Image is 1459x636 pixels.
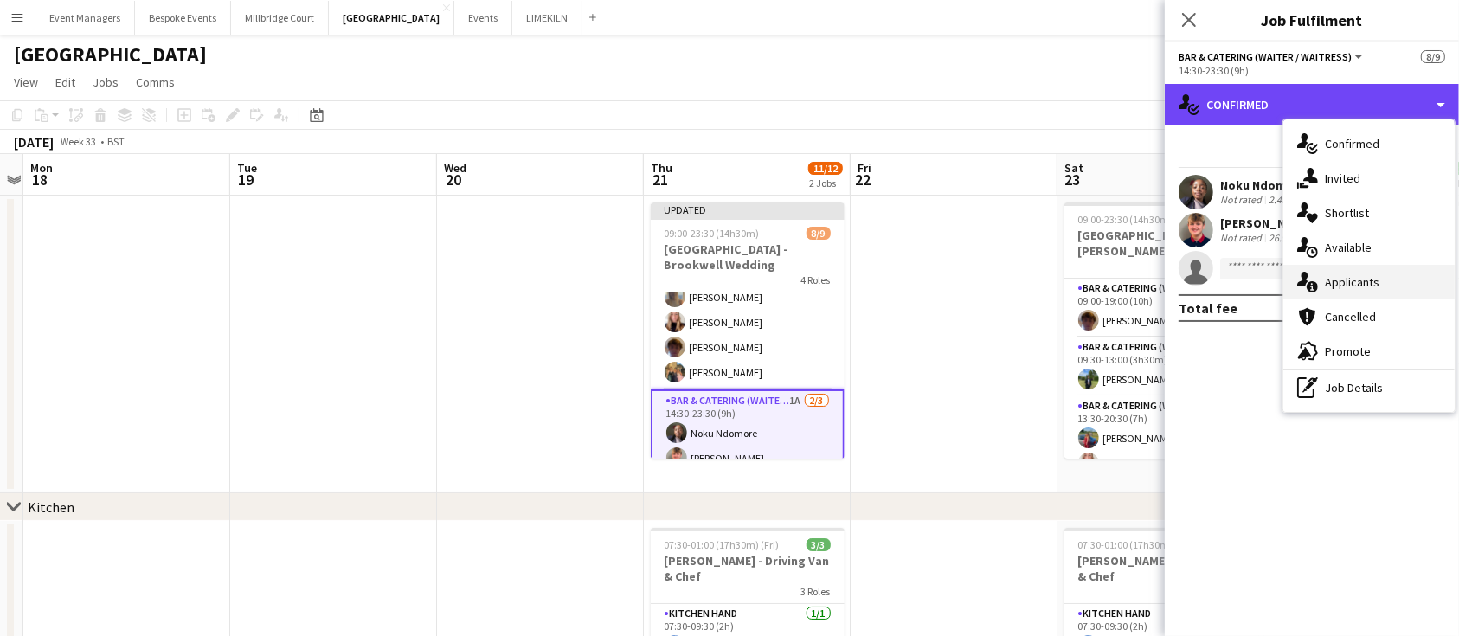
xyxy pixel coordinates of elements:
[14,74,38,90] span: View
[1220,231,1265,245] div: Not rated
[1078,213,1173,226] span: 09:00-23:30 (14h30m)
[855,170,871,190] span: 22
[1265,193,1299,207] div: 2.4km
[57,135,100,148] span: Week 33
[1064,553,1258,584] h3: [PERSON_NAME] - Driving Van & Chef
[1283,230,1455,265] div: Available
[48,71,82,93] a: Edit
[30,160,53,176] span: Mon
[35,1,135,35] button: Event Managers
[665,538,780,551] span: 07:30-01:00 (17h30m) (Fri)
[1283,265,1455,299] div: Applicants
[329,1,454,35] button: [GEOGRAPHIC_DATA]
[1283,161,1455,196] div: Invited
[1064,202,1258,459] app-job-card: 09:00-23:30 (14h30m)9/9[GEOGRAPHIC_DATA] - [PERSON_NAME] Wedding4 RolesBar & Catering (Waiter / w...
[1179,64,1445,77] div: 14:30-23:30 (9h)
[1078,538,1199,551] span: 07:30-01:00 (17h30m) (Sun)
[1283,196,1455,230] div: Shortlist
[648,170,672,190] span: 21
[1165,84,1459,125] div: Confirmed
[1179,50,1352,63] span: Bar & Catering (Waiter / waitress)
[1064,228,1258,259] h3: [GEOGRAPHIC_DATA] - [PERSON_NAME] Wedding
[14,42,207,67] h1: [GEOGRAPHIC_DATA]
[651,202,845,459] app-job-card: Updated09:00-23:30 (14h30m)8/9[GEOGRAPHIC_DATA] - Brookwell Wedding4 RolesBar & Catering (Waiter ...
[1265,231,1304,245] div: 26.9km
[807,227,831,240] span: 8/9
[512,1,582,35] button: LIMEKILN
[1062,170,1083,190] span: 23
[1283,370,1455,405] div: Job Details
[1220,193,1265,207] div: Not rated
[1064,279,1258,337] app-card-role: Bar & Catering (Waiter / waitress)1/109:00-19:00 (10h)[PERSON_NAME]
[28,170,53,190] span: 18
[1179,50,1366,63] button: Bar & Catering (Waiter / waitress)
[1220,215,1334,231] div: [PERSON_NAME]
[651,202,845,216] div: Updated
[801,273,831,286] span: 4 Roles
[93,74,119,90] span: Jobs
[444,160,466,176] span: Wed
[858,160,871,176] span: Fri
[1220,177,1328,193] div: Noku Ndomore
[1179,299,1237,317] div: Total fee
[807,538,831,551] span: 3/3
[1165,9,1459,31] h3: Job Fulfilment
[1283,299,1455,334] div: Cancelled
[1064,160,1083,176] span: Sat
[665,227,760,240] span: 09:00-23:30 (14h30m)
[651,255,845,389] app-card-role: Bar & Catering (Waiter / waitress)4/413:30-21:30 (8h)[PERSON_NAME][PERSON_NAME][PERSON_NAME][PERS...
[136,74,175,90] span: Comms
[454,1,512,35] button: Events
[86,71,125,93] a: Jobs
[135,1,231,35] button: Bespoke Events
[235,170,257,190] span: 19
[651,241,845,273] h3: [GEOGRAPHIC_DATA] - Brookwell Wedding
[1283,126,1455,161] div: Confirmed
[651,389,845,502] app-card-role: Bar & Catering (Waiter / waitress)1A2/314:30-23:30 (9h)Noku Ndomore[PERSON_NAME]
[14,133,54,151] div: [DATE]
[28,498,74,516] div: Kitchen
[801,585,831,598] span: 3 Roles
[231,1,329,35] button: Millbridge Court
[1283,334,1455,369] div: Promote
[7,71,45,93] a: View
[441,170,466,190] span: 20
[1064,396,1258,530] app-card-role: Bar & Catering (Waiter / waitress)4/413:30-20:30 (7h)[PERSON_NAME][PERSON_NAME]
[1421,50,1445,63] span: 8/9
[808,162,843,175] span: 11/12
[1064,337,1258,396] app-card-role: Bar & Catering (Waiter / waitress)1/109:30-13:00 (3h30m)[PERSON_NAME]
[129,71,182,93] a: Comms
[651,160,672,176] span: Thu
[651,553,845,584] h3: [PERSON_NAME] - Driving Van & Chef
[809,177,842,190] div: 2 Jobs
[107,135,125,148] div: BST
[237,160,257,176] span: Tue
[55,74,75,90] span: Edit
